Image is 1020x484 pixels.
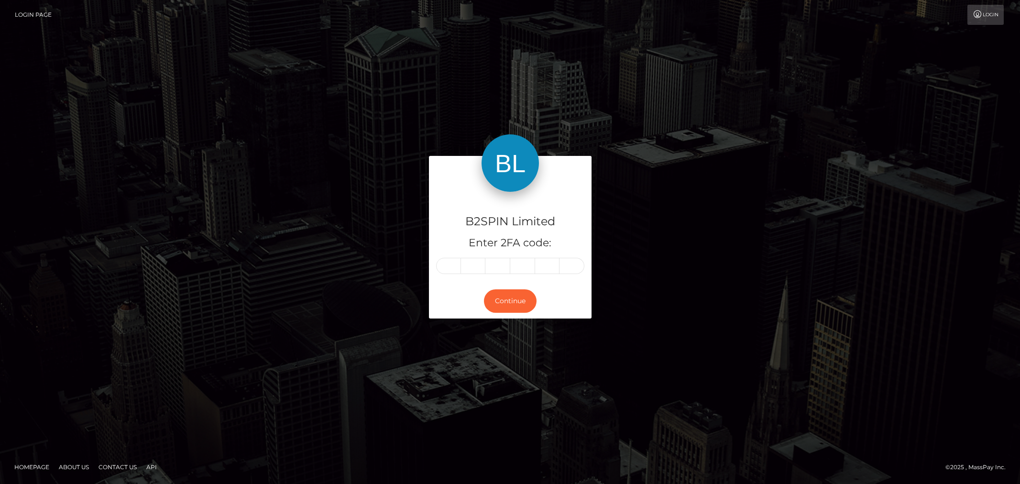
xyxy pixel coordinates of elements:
[484,289,537,313] button: Continue
[482,134,539,192] img: B2SPIN Limited
[436,213,584,230] h4: B2SPIN Limited
[55,460,93,474] a: About Us
[967,5,1004,25] a: Login
[95,460,141,474] a: Contact Us
[11,460,53,474] a: Homepage
[143,460,161,474] a: API
[15,5,52,25] a: Login Page
[945,462,1013,473] div: © 2025 , MassPay Inc.
[436,236,584,251] h5: Enter 2FA code:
